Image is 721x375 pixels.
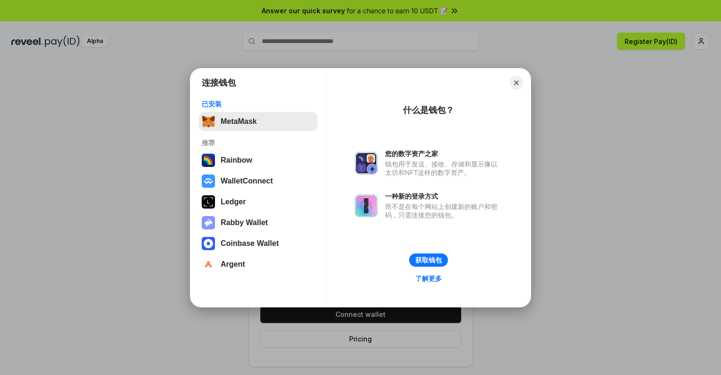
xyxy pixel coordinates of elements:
button: 获取钱包 [409,253,448,267]
img: svg+xml,%3Csvg%20xmlns%3D%22http%3A%2F%2Fwww.w3.org%2F2000%2Fsvg%22%20width%3D%2228%22%20height%3... [202,195,215,209]
img: svg+xml,%3Csvg%20width%3D%2228%22%20height%3D%2228%22%20viewBox%3D%220%200%2028%2028%22%20fill%3D... [202,237,215,250]
div: 而不是在每个网站上创建新的账户和密码，只需连接您的钱包。 [385,202,502,219]
img: svg+xml,%3Csvg%20width%3D%22120%22%20height%3D%22120%22%20viewBox%3D%220%200%20120%20120%22%20fil... [202,154,215,167]
div: Rainbow [221,156,252,165]
img: svg+xml,%3Csvg%20width%3D%2228%22%20height%3D%2228%22%20viewBox%3D%220%200%2028%2028%22%20fill%3D... [202,258,215,271]
div: 钱包用于发送、接收、存储和显示像以太坊和NFT这样的数字资产。 [385,160,502,177]
div: Ledger [221,198,246,206]
div: 已安装 [202,100,315,108]
button: Close [510,76,523,89]
img: svg+xml,%3Csvg%20width%3D%2228%22%20height%3D%2228%22%20viewBox%3D%220%200%2028%2028%22%20fill%3D... [202,174,215,188]
img: svg+xml,%3Csvg%20fill%3D%22none%22%20height%3D%2233%22%20viewBox%3D%220%200%2035%2033%22%20width%... [202,115,215,128]
div: Argent [221,260,245,269]
div: 获取钱包 [415,256,442,264]
button: Ledger [199,192,318,211]
div: 您的数字资产之家 [385,149,502,158]
button: Rainbow [199,151,318,170]
button: Rabby Wallet [199,213,318,232]
div: 一种新的登录方式 [385,192,502,201]
button: Argent [199,255,318,274]
h1: 连接钱包 [202,77,236,88]
div: Coinbase Wallet [221,239,279,248]
div: Rabby Wallet [221,218,268,227]
img: svg+xml,%3Csvg%20xmlns%3D%22http%3A%2F%2Fwww.w3.org%2F2000%2Fsvg%22%20fill%3D%22none%22%20viewBox... [355,152,378,174]
a: 了解更多 [410,272,447,285]
button: Coinbase Wallet [199,234,318,253]
button: WalletConnect [199,172,318,191]
div: 推荐 [202,139,315,147]
img: svg+xml,%3Csvg%20xmlns%3D%22http%3A%2F%2Fwww.w3.org%2F2000%2Fsvg%22%20fill%3D%22none%22%20viewBox... [355,194,378,217]
div: 什么是钱包？ [403,105,454,116]
img: svg+xml,%3Csvg%20xmlns%3D%22http%3A%2F%2Fwww.w3.org%2F2000%2Fsvg%22%20fill%3D%22none%22%20viewBox... [202,216,215,229]
button: MetaMask [199,112,318,131]
div: 了解更多 [415,274,442,283]
div: WalletConnect [221,177,273,185]
div: MetaMask [221,117,257,126]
